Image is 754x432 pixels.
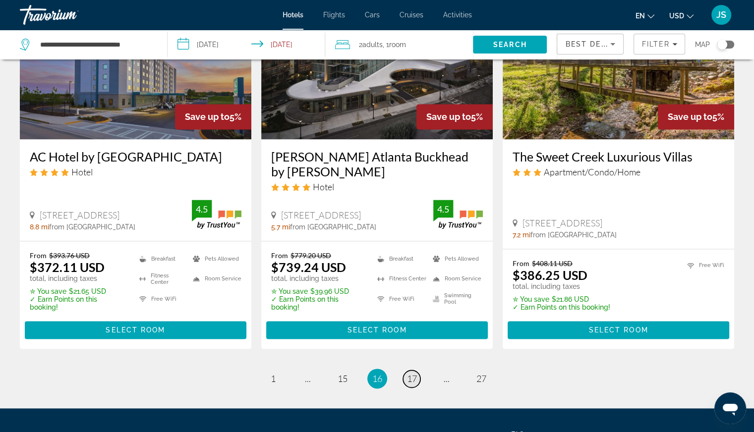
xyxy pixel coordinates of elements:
[708,4,734,25] button: User Menu
[710,40,734,49] button: Toggle map
[30,251,47,260] span: From
[134,251,188,266] li: Breakfast
[372,271,427,286] li: Fitness Center
[30,295,127,311] p: ✓ Earn Points on this booking!
[372,373,382,384] span: 16
[271,295,365,311] p: ✓ Earn Points on this booking!
[636,12,645,20] span: en
[313,181,334,192] span: Hotel
[426,111,471,122] span: Save up to
[305,373,311,384] span: ...
[271,149,483,179] a: [PERSON_NAME] Atlanta Buckhead by [PERSON_NAME]
[444,373,450,384] span: ...
[266,321,488,339] button: Select Room
[476,373,486,384] span: 27
[362,41,383,49] span: Adults
[716,10,726,20] span: JS
[565,38,615,50] mat-select: Sort by
[30,223,49,231] span: 8.8 mi
[508,324,729,334] a: Select Room
[281,210,361,220] span: [STREET_ADDRESS]
[271,274,365,282] p: total, including taxes
[30,287,127,295] p: $21.65 USD
[271,287,365,295] p: $39.96 USD
[71,166,93,177] span: Hotel
[682,259,724,271] li: Free WiFi
[134,271,188,286] li: Fitness Center
[636,8,654,23] button: Change language
[513,166,724,177] div: 3 star Apartment
[443,11,472,19] a: Activities
[30,166,241,177] div: 4 star Hotel
[323,11,345,19] a: Flights
[669,12,684,20] span: USD
[389,41,406,49] span: Room
[400,11,423,19] a: Cruises
[669,8,694,23] button: Change currency
[695,38,710,52] span: Map
[493,41,527,49] span: Search
[513,295,610,303] p: $21.86 USD
[30,274,127,282] p: total, including taxes
[25,324,246,334] a: Select Room
[473,36,547,54] button: Search
[359,38,383,52] span: 2
[513,259,529,268] span: From
[30,287,66,295] span: ✮ You save
[325,30,473,59] button: Travelers: 2 adults, 0 children
[658,104,734,129] div: 5%
[513,303,610,311] p: ✓ Earn Points on this booking!
[513,149,724,164] a: The Sweet Creek Luxurious Villas
[433,200,483,229] img: TrustYou guest rating badge
[530,231,617,239] span: from [GEOGRAPHIC_DATA]
[20,2,119,28] a: Travorium
[433,203,453,215] div: 4.5
[40,210,119,220] span: [STREET_ADDRESS]
[428,271,483,286] li: Room Service
[271,223,290,231] span: 5.7 mi
[508,321,729,339] button: Select Room
[532,259,573,268] del: $408.11 USD
[271,373,276,384] span: 1
[175,104,251,129] div: 5%
[271,181,483,192] div: 4 star Hotel
[565,40,617,48] span: Best Deals
[134,291,188,306] li: Free WiFi
[513,268,587,282] ins: $386.25 USD
[383,38,406,52] span: , 1
[188,271,241,286] li: Room Service
[634,34,685,54] button: Filters
[290,251,331,260] del: $779.20 USD
[271,260,346,274] ins: $739.24 USD
[513,282,610,290] p: total, including taxes
[266,324,488,334] a: Select Room
[641,40,670,48] span: Filter
[290,223,376,231] span: from [GEOGRAPHIC_DATA]
[668,111,712,122] span: Save up to
[271,251,288,260] span: From
[185,111,230,122] span: Save up to
[30,149,241,164] a: AC Hotel by [GEOGRAPHIC_DATA]
[283,11,303,19] a: Hotels
[428,291,483,306] li: Swimming Pool
[347,326,406,334] span: Select Room
[513,231,530,239] span: 7.2 mi
[714,392,746,424] iframe: Button to launch messaging window
[522,217,602,228] span: [STREET_ADDRESS]
[20,369,734,388] nav: Pagination
[372,251,427,266] li: Breakfast
[168,30,325,59] button: Select check in and out date
[25,321,246,339] button: Select Room
[338,373,348,384] span: 15
[513,295,549,303] span: ✮ You save
[416,104,493,129] div: 5%
[365,11,380,19] a: Cars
